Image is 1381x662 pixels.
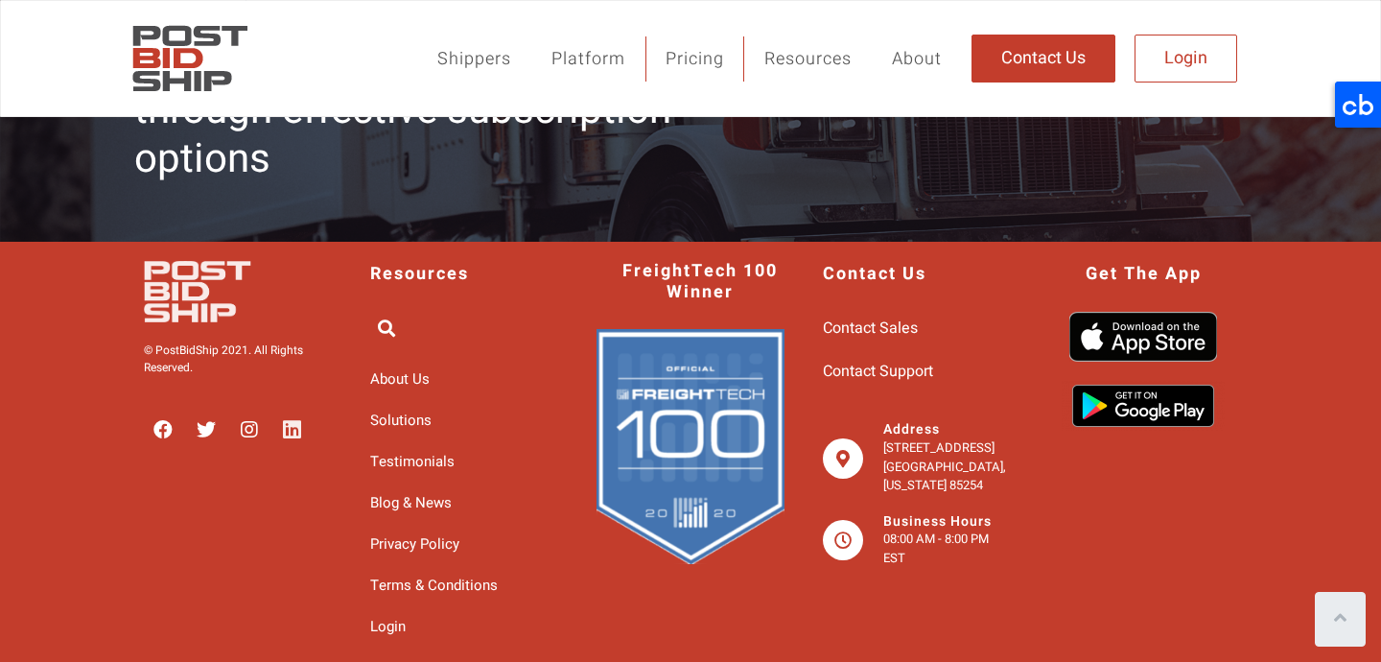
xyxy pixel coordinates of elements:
[1135,35,1237,83] a: Login
[883,438,1011,495] p: [STREET_ADDRESS] [GEOGRAPHIC_DATA], [US_STATE] 85254
[125,15,255,102] img: PostBidShip
[823,264,926,285] span: Contact Us
[370,264,469,285] span: Resources
[531,36,645,82] a: Platform
[370,611,558,643] a: Login
[370,487,558,519] a: Blog & News
[370,487,452,519] span: Blog & News
[370,529,459,560] span: Privacy Policy
[823,312,918,345] span: Contact Sales
[417,36,531,82] a: Shippers
[645,36,744,82] a: Pricing
[370,570,498,602] span: Terms & Conditions
[1069,312,1217,362] img: Download_on_the_App_Store_Badge_US_blk-native
[370,570,558,602] a: Terms & Conditions
[823,355,1011,389] a: Contact Support
[370,364,558,395] a: About Us
[883,511,992,532] span: Business Hours
[616,261,784,302] span: FreightTech 100 Winner
[823,355,933,389] span: Contact Support
[1086,264,1202,285] a: Get The App
[370,405,432,437] span: Solutions
[370,529,558,560] a: Privacy Policy
[971,35,1115,83] a: Contact Us
[370,611,406,643] span: Login
[1164,50,1207,67] span: Login
[883,419,940,439] a: Address
[370,364,430,395] span: About Us
[370,405,558,437] a: Solutions
[872,36,962,82] a: About
[144,261,312,321] img: PostBidShip
[144,342,332,376] p: © PostBidShip 2021. All Rights Reserved.
[883,530,1011,567] p: 08:00 AM - 8:00 PM EST
[1001,50,1086,67] span: Contact Us
[1062,381,1225,431] img: google-play-badge
[744,36,872,82] a: Resources
[370,446,455,478] span: Testimonials
[823,312,1011,345] a: Contact Sales
[370,446,558,478] a: Testimonials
